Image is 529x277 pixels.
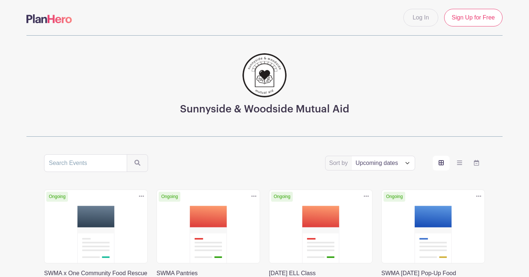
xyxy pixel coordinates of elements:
img: 256.png [242,53,287,97]
label: Sort by [329,159,350,168]
a: Log In [403,9,438,26]
h3: Sunnyside & Woodside Mutual Aid [180,103,349,116]
a: Sign Up for Free [444,9,503,26]
input: Search Events [44,154,127,172]
div: order and view [433,156,485,170]
img: logo-507f7623f17ff9eddc593b1ce0a138ce2505c220e1c5a4e2b4648c50719b7d32.svg [26,14,72,23]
